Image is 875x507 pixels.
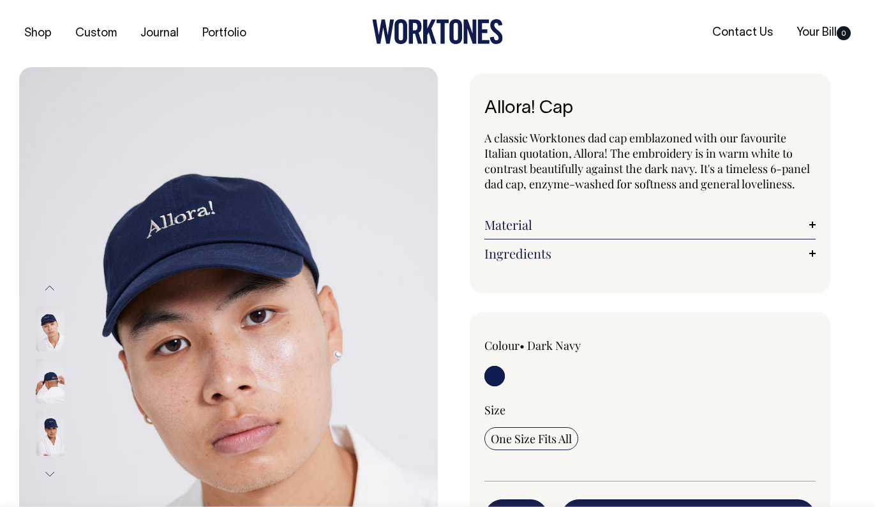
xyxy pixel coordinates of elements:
[36,359,64,404] img: dark-navy
[484,402,816,418] div: Size
[484,246,816,261] a: Ingredients
[484,99,816,119] h1: Allora! Cap
[36,306,64,351] img: dark-navy
[520,338,525,353] span: •
[527,338,581,353] label: Dark Navy
[135,23,184,44] a: Journal
[70,23,122,44] a: Custom
[791,22,856,43] a: Your Bill0
[40,460,59,488] button: Next
[707,22,778,43] a: Contact Us
[484,427,578,450] input: One Size Fits All
[484,130,816,192] p: A classic Worktones dad cap emblazoned with our favourite Italian quotation, Allora! The embroide...
[36,411,64,456] img: dark-navy
[19,23,57,44] a: Shop
[837,26,851,40] span: 0
[40,274,59,303] button: Previous
[484,217,816,232] a: Material
[484,338,617,353] div: Colour
[491,431,572,446] span: One Size Fits All
[197,23,251,44] a: Portfolio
